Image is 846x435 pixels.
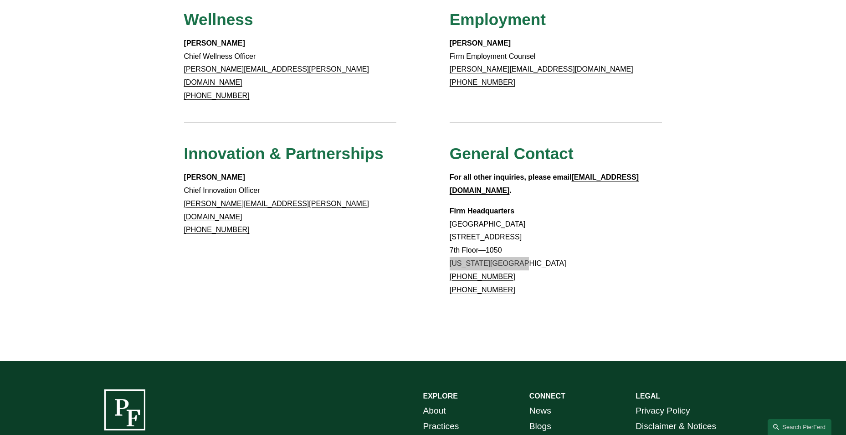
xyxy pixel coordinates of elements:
[450,78,515,86] a: [PHONE_NUMBER]
[450,65,633,73] a: [PERSON_NAME][EMAIL_ADDRESS][DOMAIN_NAME]
[450,173,572,181] strong: For all other inquiries, please email
[184,200,369,221] a: [PERSON_NAME][EMAIL_ADDRESS][PERSON_NAME][DOMAIN_NAME]
[184,92,250,99] a: [PHONE_NUMBER]
[423,419,459,435] a: Practices
[450,207,514,215] strong: Firm Headquarters
[184,10,253,28] span: Wellness
[423,392,458,400] strong: EXPLORE
[184,37,397,103] p: Chief Wellness Officer
[184,39,245,47] strong: [PERSON_NAME]
[184,173,245,181] strong: [PERSON_NAME]
[450,145,574,162] span: General Contact
[184,226,250,233] a: [PHONE_NUMBER]
[529,392,565,400] strong: CONNECT
[636,392,660,400] strong: LEGAL
[636,419,716,435] a: Disclaimer & Notices
[450,10,546,28] span: Employment
[450,205,662,297] p: [GEOGRAPHIC_DATA] [STREET_ADDRESS] 7th Floor—1050 [US_STATE][GEOGRAPHIC_DATA]
[636,403,690,419] a: Privacy Policy
[184,65,369,86] a: [PERSON_NAME][EMAIL_ADDRESS][PERSON_NAME][DOMAIN_NAME]
[423,403,446,419] a: About
[184,171,397,237] p: Chief Innovation Officer
[450,37,662,89] p: Firm Employment Counsel
[768,419,831,435] a: Search this site
[529,419,551,435] a: Blogs
[450,286,515,294] a: [PHONE_NUMBER]
[450,273,515,280] a: [PHONE_NUMBER]
[529,403,551,419] a: News
[184,145,384,162] span: Innovation & Partnerships
[450,39,511,47] strong: [PERSON_NAME]
[509,186,511,194] strong: .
